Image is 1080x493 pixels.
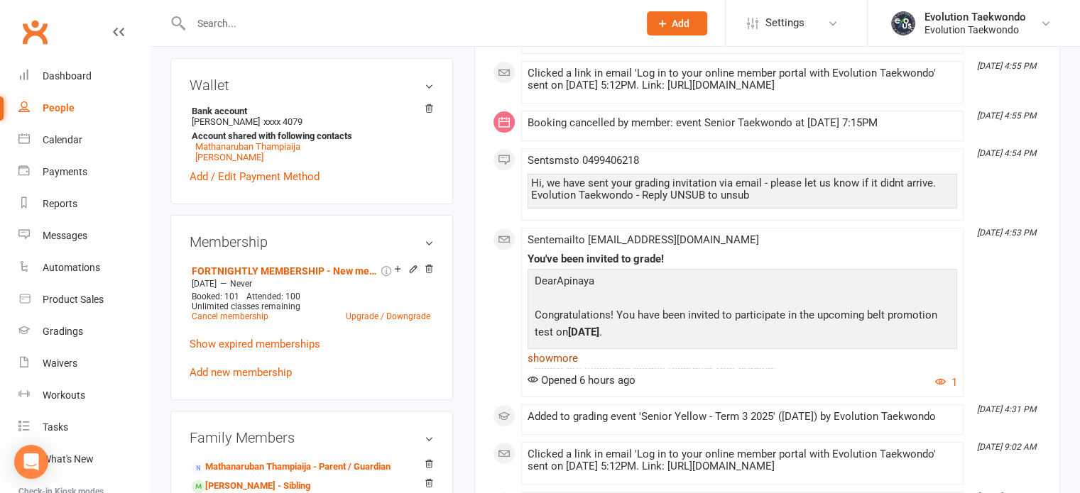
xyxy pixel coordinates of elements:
[528,448,957,472] div: Clicked a link in email 'Log in to your online member portal with Evolution Taekwondo' sent on [D...
[190,430,434,445] h3: Family Members
[43,134,82,145] div: Calendar
[187,13,628,33] input: Search...
[528,253,957,265] div: You've been invited to grade!
[14,445,48,479] div: Open Intercom Messenger
[18,380,150,411] a: Workouts
[43,70,92,82] div: Dashboard
[977,148,1036,158] i: [DATE] 4:54 PM
[528,233,759,246] span: Sent email to [EMAIL_ADDRESS][DOMAIN_NAME]
[263,116,302,127] span: xxxx 4079
[43,230,87,241] div: Messages
[977,442,1036,452] i: [DATE] 9:02 AM
[195,152,263,162] a: [PERSON_NAME]
[188,278,434,289] div: —
[924,23,1026,36] div: Evolution Taekwondo
[647,11,707,35] button: Add
[18,92,150,124] a: People
[43,421,68,433] div: Tasks
[18,60,150,92] a: Dashboard
[18,124,150,156] a: Calendar
[528,67,957,92] div: Clicked a link in email 'Log in to your online member portal with Evolution Taekwondo' sent on [D...
[528,154,639,167] span: Sent sms to 0499406218
[230,279,252,289] span: Never
[43,262,100,273] div: Automations
[557,275,594,287] span: Apinaya
[43,326,83,337] div: Gradings
[43,358,77,369] div: Waivers
[192,301,300,311] span: Unlimited classes remaining
[528,117,957,129] div: Booking cancelled by member: event Senior Taekwondo at [DATE] 7:15PM
[17,14,53,50] a: Clubworx
[531,177,954,201] div: Hi, we have sent your grading invitation via email - please let us know if it didnt arrive. Evolu...
[190,168,320,185] a: Add / Edit Payment Method
[18,348,150,380] a: Waivers
[195,141,300,152] a: Mathanaruban Thampiaija
[599,326,602,338] span: .
[535,309,937,338] span: Congratulations! You have been invited to participate in the upcoming belt promotion test on
[18,220,150,252] a: Messages
[192,131,427,141] strong: Account shared with following contacts
[977,61,1036,71] i: [DATE] 4:55 PM
[18,252,150,284] a: Automations
[43,294,104,305] div: Product Sales
[535,275,557,287] span: Dear
[528,411,957,423] div: Added to grading event 'Senior Yellow - Term 3 2025' ([DATE]) by Evolution Taekwondo
[568,326,599,338] span: [DATE]
[192,311,268,321] a: Cancel membership
[18,316,150,348] a: Gradings
[18,188,150,220] a: Reports
[192,460,391,475] a: Mathanaruban Thampiaija - Parent / Guardian
[18,411,150,443] a: Tasks
[190,338,320,350] a: Show expired memberships
[190,104,434,165] li: [PERSON_NAME]
[889,9,917,38] img: thumb_image1716958358.png
[672,18,689,29] span: Add
[977,111,1036,121] i: [DATE] 4:55 PM
[192,265,378,277] a: FORTNIGHTLY MEMBERSHIP - New member package
[43,453,94,465] div: What's New
[18,284,150,316] a: Product Sales
[528,374,636,387] span: Opened 6 hours ago
[43,389,85,401] div: Workouts
[190,234,434,250] h3: Membership
[977,228,1036,238] i: [DATE] 4:53 PM
[346,311,430,321] a: Upgrade / Downgrade
[190,77,434,93] h3: Wallet
[246,292,300,301] span: Attended: 100
[192,292,239,301] span: Booked: 101
[935,374,957,391] button: 1
[924,11,1026,23] div: Evolution Taekwondo
[192,279,217,289] span: [DATE]
[18,443,150,475] a: What's New
[765,7,804,39] span: Settings
[192,106,427,116] strong: Bank account
[18,156,150,188] a: Payments
[977,404,1036,414] i: [DATE] 4:31 PM
[43,102,75,113] div: People
[528,348,957,368] a: show more
[43,166,87,177] div: Payments
[43,198,77,209] div: Reports
[190,366,292,379] a: Add new membership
